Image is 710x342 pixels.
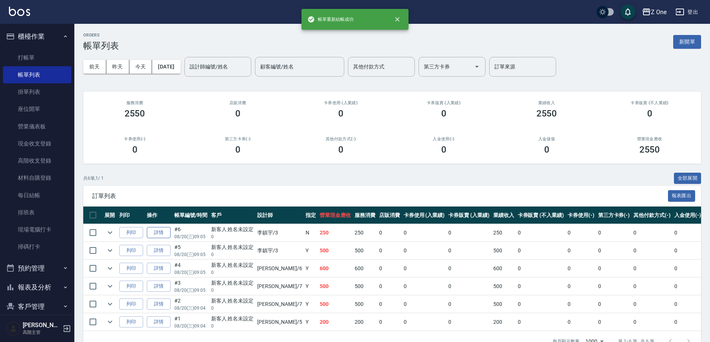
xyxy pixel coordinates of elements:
[504,100,589,105] h2: 業績收入
[672,260,703,277] td: 0
[125,108,145,119] h3: 2550
[129,60,152,74] button: 今天
[104,298,116,310] button: expand row
[211,226,254,233] div: 新客人 姓名未設定
[596,295,632,313] td: 0
[402,224,447,242] td: 0
[673,35,701,49] button: 新開單
[401,137,486,141] h2: 入金使用(-)
[377,207,402,224] th: 店販消費
[632,278,672,295] td: 0
[536,108,557,119] h3: 2550
[318,295,353,313] td: 500
[211,305,254,311] p: 0
[446,224,491,242] td: 0
[147,316,171,328] a: 詳情
[596,207,632,224] th: 第三方卡券(-)
[307,16,354,23] span: 帳單重新結帳成功
[491,207,516,224] th: 業績收入
[304,260,318,277] td: Y
[104,281,116,292] button: expand row
[23,322,61,329] h5: [PERSON_NAME]
[3,169,71,186] a: 材料自購登錄
[83,41,119,51] h3: 帳單列表
[668,192,696,199] a: 報表匯出
[596,242,632,259] td: 0
[6,321,21,336] img: Person
[446,260,491,277] td: 0
[255,278,304,295] td: [PERSON_NAME] /7
[672,313,703,331] td: 0
[304,278,318,295] td: Y
[211,279,254,287] div: 新客人 姓名未設定
[446,278,491,295] td: 0
[672,224,703,242] td: 0
[491,313,516,331] td: 200
[235,108,241,119] h3: 0
[471,61,483,73] button: Open
[632,313,672,331] td: 0
[377,260,402,277] td: 0
[172,224,209,242] td: #6
[104,316,116,327] button: expand row
[119,263,143,274] button: 列印
[172,295,209,313] td: #2
[566,242,596,259] td: 0
[566,278,596,295] td: 0
[338,108,343,119] h3: 0
[318,207,353,224] th: 營業現金應收
[647,108,652,119] h3: 0
[402,278,447,295] td: 0
[147,281,171,292] a: 詳情
[304,224,318,242] td: N
[516,260,566,277] td: 0
[3,135,71,152] a: 現金收支登錄
[3,49,71,66] a: 打帳單
[632,224,672,242] td: 0
[3,259,71,278] button: 預約管理
[147,263,171,274] a: 詳情
[92,137,177,141] h2: 卡券使用(-)
[607,137,692,141] h2: 營業現金應收
[104,227,116,238] button: expand row
[516,207,566,224] th: 卡券販賣 (不入業績)
[566,295,596,313] td: 0
[674,173,701,184] button: 全部展開
[596,278,632,295] td: 0
[152,60,180,74] button: [DATE]
[92,192,668,200] span: 訂單列表
[672,5,701,19] button: 登出
[304,295,318,313] td: Y
[632,207,672,224] th: 其他付款方式(-)
[673,38,701,45] a: 新開單
[119,316,143,328] button: 列印
[174,233,207,240] p: 08/20 (三) 09:05
[377,295,402,313] td: 0
[491,295,516,313] td: 500
[174,305,207,311] p: 08/20 (三) 09:04
[338,144,343,155] h3: 0
[318,313,353,331] td: 200
[353,278,377,295] td: 500
[304,242,318,259] td: Y
[119,298,143,310] button: 列印
[446,242,491,259] td: 0
[544,144,549,155] h3: 0
[298,137,383,141] h2: 其他付款方式(-)
[491,242,516,259] td: 500
[566,260,596,277] td: 0
[172,242,209,259] td: #5
[3,66,71,83] a: 帳單列表
[353,242,377,259] td: 500
[318,242,353,259] td: 500
[103,207,117,224] th: 展開
[174,323,207,329] p: 08/20 (三) 09:04
[304,313,318,331] td: Y
[596,313,632,331] td: 0
[402,295,447,313] td: 0
[92,100,177,105] h3: 服務消費
[632,242,672,259] td: 0
[377,242,402,259] td: 0
[318,278,353,295] td: 500
[632,260,672,277] td: 0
